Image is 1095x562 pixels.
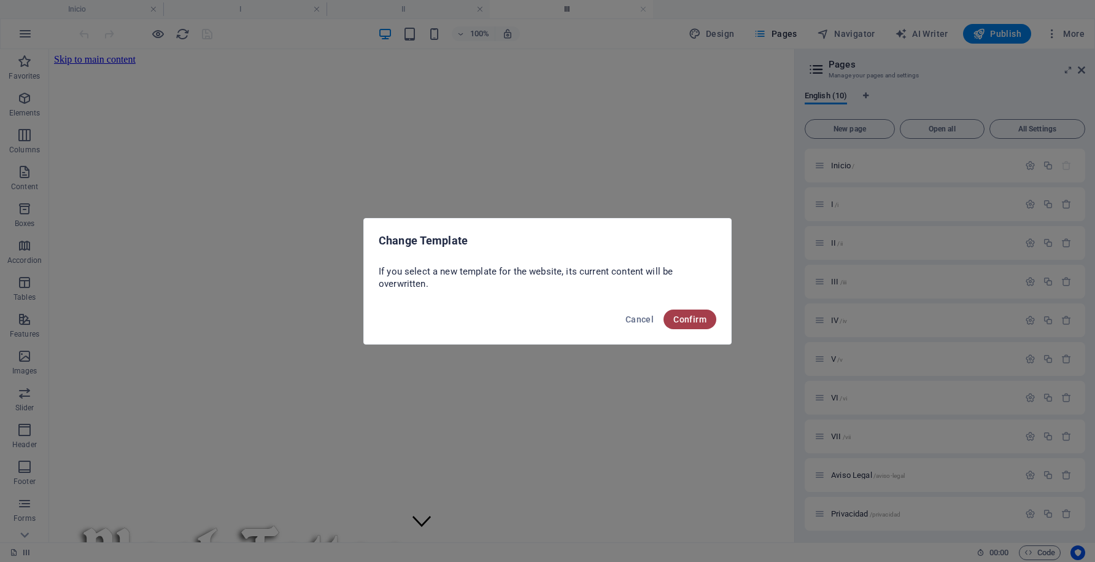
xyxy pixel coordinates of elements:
span: Confirm [673,314,706,324]
span: Cancel [625,314,654,324]
a: Skip to main content [5,5,87,15]
button: Confirm [664,310,716,329]
h2: Change Template [379,233,716,248]
button: Cancel [621,310,659,329]
p: If you select a new template for the website, its current content will be overwritten. [379,265,716,290]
